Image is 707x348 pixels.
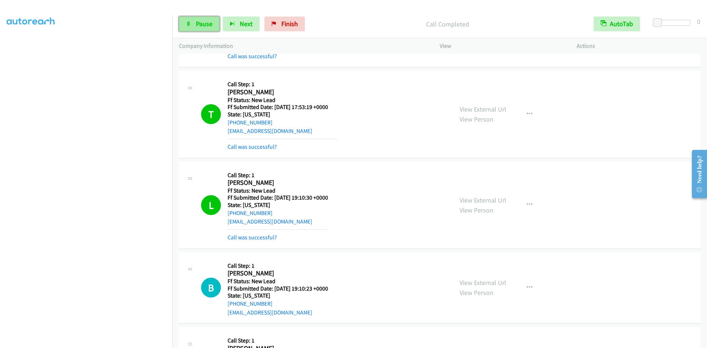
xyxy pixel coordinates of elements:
[228,285,328,292] h5: Ff Submitted Date: [DATE] 19:10:23 +0000
[460,196,506,204] a: View External Url
[228,187,328,194] h5: Ff Status: New Lead
[686,145,707,203] iframe: Resource Center
[179,42,426,50] p: Company Information
[228,143,277,150] a: Call was successful?
[460,278,506,287] a: View External Url
[228,269,328,278] h2: [PERSON_NAME]
[228,81,337,88] h5: Call Step: 1
[228,111,337,118] h5: State: [US_STATE]
[228,300,272,307] a: [PHONE_NUMBER]
[228,262,328,270] h5: Call Step: 1
[228,201,328,209] h5: State: [US_STATE]
[315,19,580,29] p: Call Completed
[228,172,328,179] h5: Call Step: 1
[201,195,221,215] h1: L
[228,119,272,126] a: [PHONE_NUMBER]
[594,17,640,31] button: AutoTab
[228,234,277,241] a: Call was successful?
[228,292,328,299] h5: State: [US_STATE]
[201,104,221,124] h1: T
[264,17,305,31] a: Finish
[201,278,221,298] h1: B
[228,179,328,187] h2: [PERSON_NAME]
[179,17,219,31] a: Pause
[196,20,212,28] span: Pause
[240,20,253,28] span: Next
[440,42,563,50] p: View
[223,17,260,31] button: Next
[460,288,493,297] a: View Person
[460,206,493,214] a: View Person
[460,115,493,123] a: View Person
[228,88,337,96] h2: [PERSON_NAME]
[228,103,337,111] h5: Ff Submitted Date: [DATE] 17:53:19 +0000
[228,96,337,104] h5: Ff Status: New Lead
[281,20,298,28] span: Finish
[460,105,506,113] a: View External Url
[228,210,272,217] a: [PHONE_NUMBER]
[577,42,700,50] p: Actions
[201,278,221,298] div: The call is yet to be attempted
[657,20,690,26] div: Delay between calls (in seconds)
[228,127,312,134] a: [EMAIL_ADDRESS][DOMAIN_NAME]
[228,309,312,316] a: [EMAIL_ADDRESS][DOMAIN_NAME]
[228,53,277,60] a: Call was successful?
[697,17,700,27] div: 0
[228,278,328,285] h5: Ff Status: New Lead
[228,337,328,344] h5: Call Step: 1
[228,194,328,201] h5: Ff Submitted Date: [DATE] 19:10:30 +0000
[228,218,312,225] a: [EMAIL_ADDRESS][DOMAIN_NAME]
